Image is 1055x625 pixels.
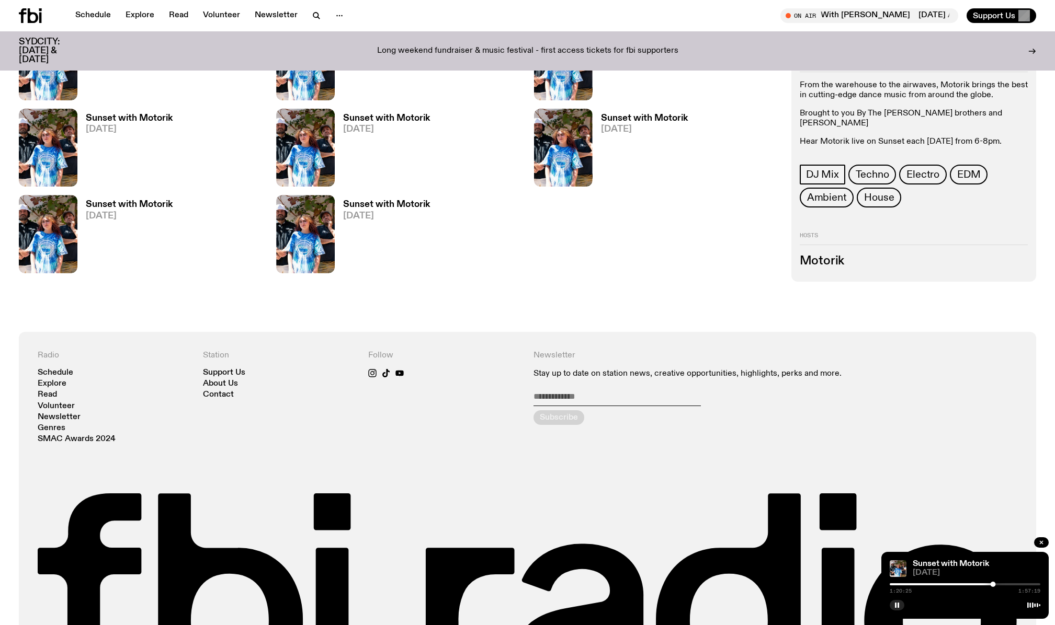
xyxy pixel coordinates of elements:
[957,169,980,180] span: EDM
[203,391,234,399] a: Contact
[913,560,989,568] a: Sunset with Motorik
[601,114,688,123] h3: Sunset with Motorik
[806,169,839,180] span: DJ Mix
[848,165,897,184] a: Techno
[86,212,173,221] span: [DATE]
[203,369,245,377] a: Support Us
[343,212,430,221] span: [DATE]
[800,233,1028,245] h2: Hosts
[800,137,1028,147] p: Hear Motorik live on Sunset each [DATE] from 6-8pm.
[38,351,190,361] h4: Radio
[276,195,335,273] img: Andrew, Reenie, and Pat stand in a row, smiling at the camera, in dappled light with a vine leafe...
[38,391,57,399] a: Read
[913,569,1040,577] span: [DATE]
[343,125,430,134] span: [DATE]
[950,165,988,184] a: EDM
[890,560,906,577] img: Andrew, Reenie, and Pat stand in a row, smiling at the camera, in dappled light with a vine leafe...
[800,109,1028,129] p: Brought to you By The [PERSON_NAME] brothers and [PERSON_NAME]
[534,369,852,379] p: Stay up to date on station news, creative opportunities, highlights, perks and more.
[203,380,238,388] a: About Us
[19,38,86,64] h3: SYDCITY: [DATE] & [DATE]
[203,351,356,361] h4: Station
[343,200,430,209] h3: Sunset with Motorik
[368,351,521,361] h4: Follow
[857,188,901,207] a: House
[1018,588,1040,594] span: 1:57:19
[276,109,335,187] img: Andrew, Reenie, and Pat stand in a row, smiling at the camera, in dappled light with a vine leafe...
[119,8,161,23] a: Explore
[86,125,173,134] span: [DATE]
[38,413,81,421] a: Newsletter
[335,200,430,273] a: Sunset with Motorik[DATE]
[534,410,584,425] button: Subscribe
[86,200,173,209] h3: Sunset with Motorik
[807,192,847,203] span: Ambient
[343,114,430,123] h3: Sunset with Motorik
[800,80,1028,100] p: From the warehouse to the airwaves, Motorik brings the best in cutting-edge dance music from arou...
[77,200,173,273] a: Sunset with Motorik[DATE]
[19,195,77,273] img: Andrew, Reenie, and Pat stand in a row, smiling at the camera, in dappled light with a vine leafe...
[593,114,688,187] a: Sunset with Motorik[DATE]
[19,109,77,187] img: Andrew, Reenie, and Pat stand in a row, smiling at the camera, in dappled light with a vine leafe...
[248,8,304,23] a: Newsletter
[856,169,889,180] span: Techno
[890,588,912,594] span: 1:20:25
[335,114,430,187] a: Sunset with Motorik[DATE]
[86,114,173,123] h3: Sunset with Motorik
[69,8,117,23] a: Schedule
[534,109,593,187] img: Andrew, Reenie, and Pat stand in a row, smiling at the camera, in dappled light with a vine leafe...
[906,169,939,180] span: Electro
[973,11,1015,20] span: Support Us
[38,369,73,377] a: Schedule
[601,125,688,134] span: [DATE]
[864,192,894,203] span: House
[800,188,854,207] a: Ambient
[38,380,66,388] a: Explore
[38,435,116,443] a: SMAC Awards 2024
[163,8,195,23] a: Read
[197,8,246,23] a: Volunteer
[780,8,958,23] button: On Air[DATE] Arvos - With [PERSON_NAME][DATE] Arvos - With [PERSON_NAME]
[800,165,845,184] a: DJ Mix
[899,165,947,184] a: Electro
[38,424,65,432] a: Genres
[77,114,173,187] a: Sunset with Motorik[DATE]
[38,402,75,410] a: Volunteer
[800,256,1028,267] h3: Motorik
[377,47,678,56] p: Long weekend fundraiser & music festival - first access tickets for fbi supporters
[967,8,1036,23] button: Support Us
[534,351,852,361] h4: Newsletter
